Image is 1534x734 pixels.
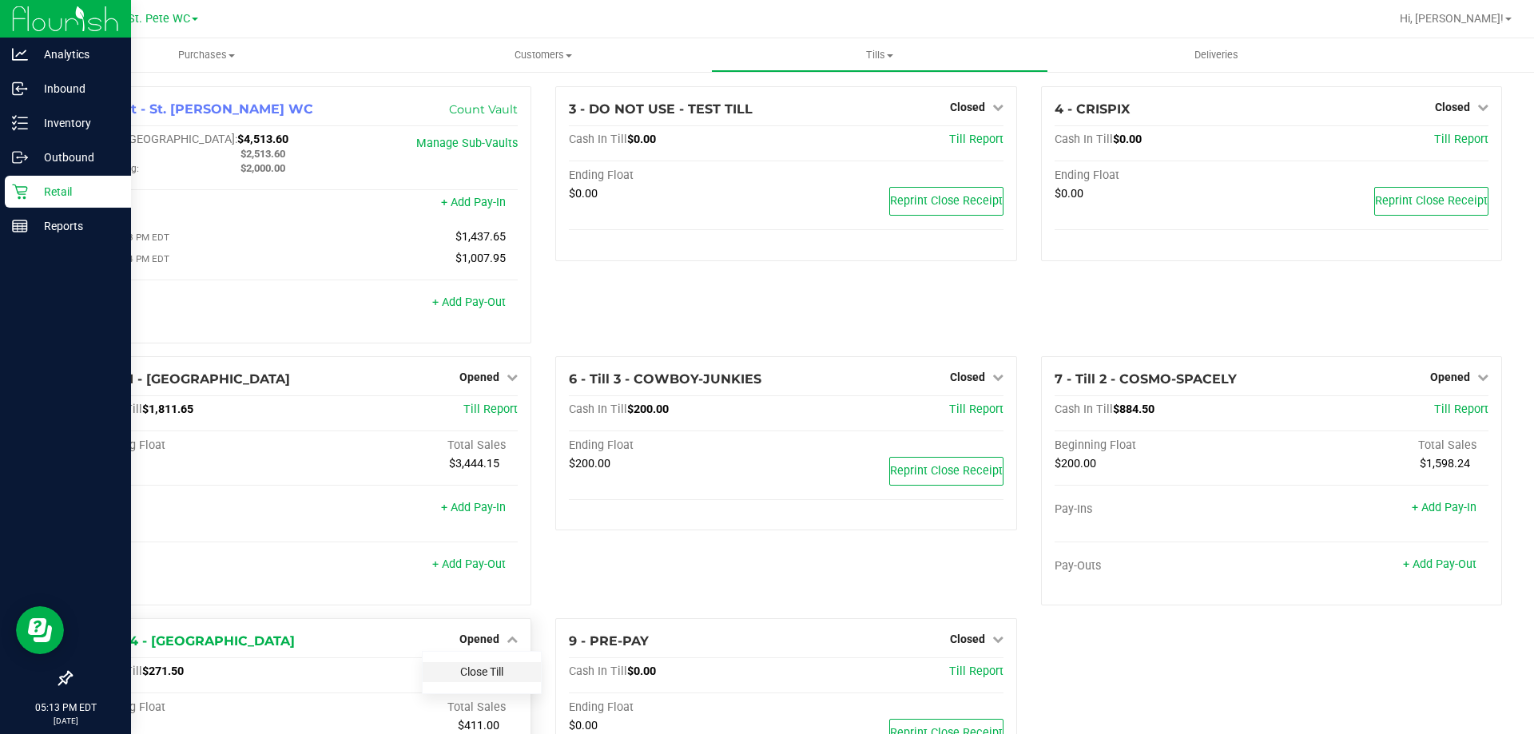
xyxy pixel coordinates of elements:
[84,559,301,573] div: Pay-Outs
[84,197,301,212] div: Pay-Ins
[455,252,506,265] span: $1,007.95
[16,606,64,654] iframe: Resource center
[459,633,499,645] span: Opened
[432,296,506,309] a: + Add Pay-Out
[142,665,184,678] span: $271.50
[12,218,28,234] inline-svg: Reports
[38,38,375,72] a: Purchases
[84,101,313,117] span: 1 - Vault - St. [PERSON_NAME] WC
[569,700,786,715] div: Ending Float
[1430,371,1470,383] span: Opened
[376,48,710,62] span: Customers
[1400,12,1504,25] span: Hi, [PERSON_NAME]!
[28,182,124,201] p: Retail
[301,438,519,453] div: Total Sales
[1375,194,1488,208] span: Reprint Close Receipt
[1055,403,1113,416] span: Cash In Till
[84,633,295,649] span: 8 - Till 4 - [GEOGRAPHIC_DATA]
[237,133,288,146] span: $4,513.60
[1055,169,1272,183] div: Ending Float
[84,133,237,146] span: Cash In [GEOGRAPHIC_DATA]:
[12,81,28,97] inline-svg: Inbound
[28,148,124,167] p: Outbound
[459,371,499,383] span: Opened
[711,38,1047,72] a: Tills
[1113,133,1142,146] span: $0.00
[949,403,1003,416] a: Till Report
[38,48,375,62] span: Purchases
[7,700,124,715] p: 05:13 PM EDT
[569,403,627,416] span: Cash In Till
[569,101,753,117] span: 3 - DO NOT USE - TEST TILL
[950,371,985,383] span: Closed
[627,133,656,146] span: $0.00
[240,148,285,160] span: $2,513.60
[84,371,290,387] span: 5 - Till 1 - [GEOGRAPHIC_DATA]
[712,48,1047,62] span: Tills
[889,187,1003,216] button: Reprint Close Receipt
[569,371,761,387] span: 6 - Till 3 - COWBOY-JUNKIES
[1055,371,1237,387] span: 7 - Till 2 - COSMO-SPACELY
[949,665,1003,678] a: Till Report
[1113,403,1154,416] span: $884.50
[569,133,627,146] span: Cash In Till
[1434,133,1488,146] a: Till Report
[1173,48,1260,62] span: Deliveries
[7,715,124,727] p: [DATE]
[455,230,506,244] span: $1,437.65
[84,297,301,311] div: Pay-Outs
[441,501,506,514] a: + Add Pay-In
[1055,438,1272,453] div: Beginning Float
[1420,457,1470,470] span: $1,598.24
[569,187,598,200] span: $0.00
[950,633,985,645] span: Closed
[28,113,124,133] p: Inventory
[1434,403,1488,416] a: Till Report
[1055,457,1096,470] span: $200.00
[458,719,499,732] span: $411.00
[1048,38,1385,72] a: Deliveries
[375,38,711,72] a: Customers
[889,457,1003,486] button: Reprint Close Receipt
[84,438,301,453] div: Beginning Float
[460,665,503,678] a: Close Till
[1055,101,1130,117] span: 4 - CRISPIX
[128,12,190,26] span: St. Pete WC
[416,137,518,150] a: Manage Sub-Vaults
[28,79,124,98] p: Inbound
[1403,557,1476,571] a: + Add Pay-Out
[569,719,598,732] span: $0.00
[84,502,301,517] div: Pay-Ins
[569,665,627,678] span: Cash In Till
[949,133,1003,146] a: Till Report
[569,169,786,183] div: Ending Float
[449,457,499,470] span: $3,444.15
[569,438,786,453] div: Ending Float
[12,115,28,131] inline-svg: Inventory
[569,633,649,649] span: 9 - PRE-PAY
[463,403,518,416] span: Till Report
[569,457,610,470] span: $200.00
[890,464,1003,478] span: Reprint Close Receipt
[627,403,669,416] span: $200.00
[1435,101,1470,113] span: Closed
[1374,187,1488,216] button: Reprint Close Receipt
[950,101,985,113] span: Closed
[449,102,518,117] a: Count Vault
[84,700,301,715] div: Beginning Float
[28,45,124,64] p: Analytics
[12,184,28,200] inline-svg: Retail
[1055,502,1272,517] div: Pay-Ins
[28,216,124,236] p: Reports
[142,403,193,416] span: $1,811.65
[627,665,656,678] span: $0.00
[1412,501,1476,514] a: + Add Pay-In
[301,700,519,715] div: Total Sales
[1271,438,1488,453] div: Total Sales
[432,557,506,571] a: + Add Pay-Out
